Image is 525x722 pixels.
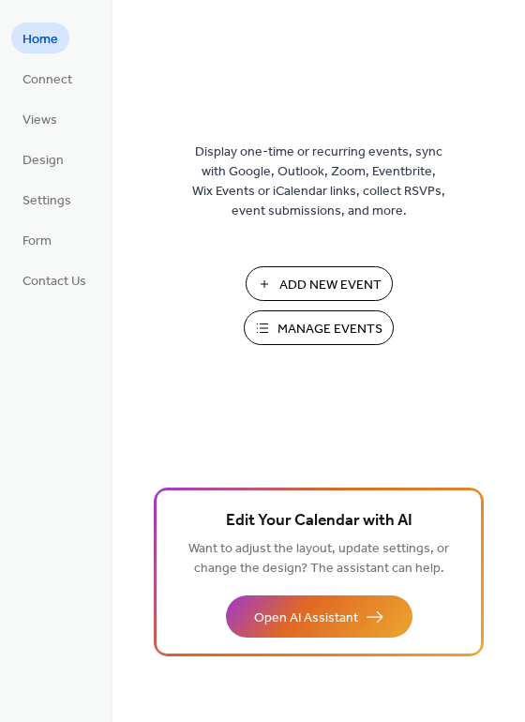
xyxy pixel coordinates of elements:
span: Add New Event [279,276,382,295]
a: Design [11,143,75,174]
span: Edit Your Calendar with AI [226,508,412,534]
span: Settings [22,191,71,211]
span: Form [22,232,52,251]
span: Home [22,30,58,50]
span: Contact Us [22,272,86,292]
a: Home [11,23,69,53]
a: Contact Us [11,264,97,295]
span: Open AI Assistant [254,609,358,628]
a: Settings [11,184,82,215]
button: Open AI Assistant [226,595,412,638]
a: Form [11,224,63,255]
span: Manage Events [277,320,382,339]
span: Display one-time or recurring events, sync with Google, Outlook, Zoom, Eventbrite, Wix Events or ... [192,143,445,221]
span: Views [22,111,57,130]
a: Connect [11,63,83,94]
span: Want to adjust the layout, update settings, or change the design? The assistant can help. [188,536,449,581]
a: Views [11,103,68,134]
button: Manage Events [244,310,394,345]
span: Connect [22,70,72,90]
span: Design [22,151,64,171]
button: Add New Event [246,266,393,301]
